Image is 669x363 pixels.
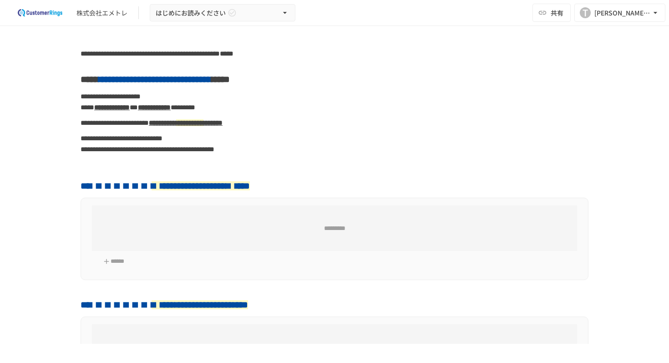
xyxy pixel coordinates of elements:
[156,7,226,19] span: はじめにお読みください
[11,5,69,20] img: 2eEvPB0nRDFhy0583kMjGN2Zv6C2P7ZKCFl8C3CzR0M
[150,4,295,22] button: はじめにお読みください
[551,8,563,18] span: 共有
[532,4,571,22] button: 共有
[76,8,127,18] div: 株式会社エメトレ
[580,7,591,18] div: T
[574,4,665,22] button: T[PERSON_NAME][EMAIL_ADDRESS][DOMAIN_NAME]
[594,7,651,19] div: [PERSON_NAME][EMAIL_ADDRESS][DOMAIN_NAME]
